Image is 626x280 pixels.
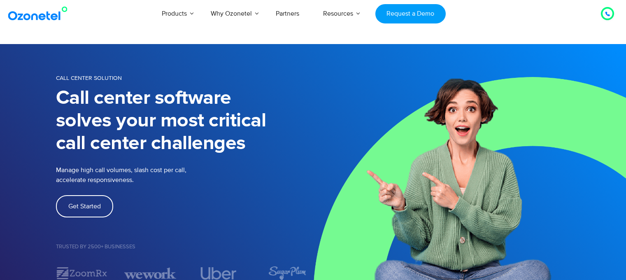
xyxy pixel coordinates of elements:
[375,4,446,23] a: Request a Demo
[201,267,237,280] img: uber
[56,195,113,217] a: Get Started
[193,267,244,280] div: 4 / 7
[56,165,241,185] p: Manage high call volumes, slash cost per call, accelerate responsiveness.
[56,87,313,155] h1: Call center software solves your most critical call center challenges
[68,203,101,210] span: Get Started
[56,75,122,82] span: Call Center Solution
[56,244,313,250] h5: Trusted by 2500+ Businesses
